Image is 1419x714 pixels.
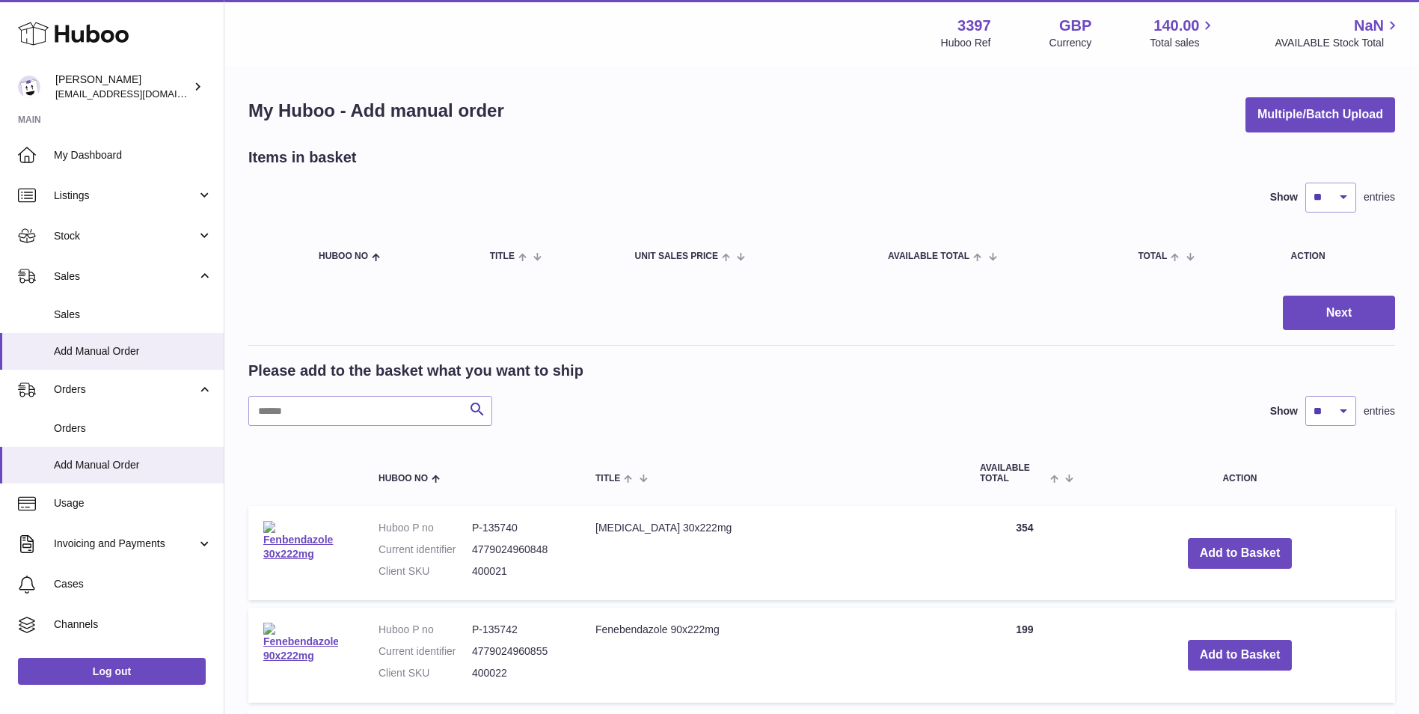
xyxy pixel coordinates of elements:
[595,474,620,483] span: Title
[54,577,212,591] span: Cases
[957,16,991,36] strong: 3397
[18,76,40,98] img: sales@canchema.com
[378,666,472,680] dt: Client SKU
[472,543,566,557] dd: 4779024960848
[472,644,566,659] dd: 4779024960855
[378,521,472,535] dt: Huboo P no
[1153,16,1199,36] span: 140.00
[635,251,718,261] span: Unit Sales Price
[55,73,190,101] div: [PERSON_NAME]
[888,251,969,261] span: AVAILABLE Total
[1354,16,1384,36] span: NaN
[54,229,197,243] span: Stock
[472,521,566,535] dd: P-135740
[54,344,212,358] span: Add Manual Order
[263,623,338,663] img: Fenebendazole 90x222mg
[18,658,206,685] a: Log out
[54,269,197,284] span: Sales
[472,666,566,680] dd: 400022
[965,608,1085,703] td: 199
[248,99,504,123] h1: My Huboo - Add manual order
[1291,251,1380,261] div: Action
[1188,640,1293,671] button: Add to Basket
[1364,190,1395,204] span: entries
[965,506,1085,601] td: 354
[1364,404,1395,418] span: entries
[472,623,566,637] dd: P-135742
[54,617,212,632] span: Channels
[1150,16,1216,50] a: 140.00 Total sales
[378,564,472,579] dt: Client SKU
[1245,97,1395,132] button: Multiple/Batch Upload
[472,564,566,579] dd: 400021
[1085,448,1395,498] th: Action
[248,361,583,381] h2: Please add to the basket what you want to ship
[319,251,368,261] span: Huboo no
[54,189,197,203] span: Listings
[980,463,1046,483] span: AVAILABLE Total
[378,623,472,637] dt: Huboo P no
[1138,251,1167,261] span: Total
[941,36,991,50] div: Huboo Ref
[1270,404,1298,418] label: Show
[1275,36,1401,50] span: AVAILABLE Stock Total
[1283,296,1395,331] button: Next
[248,147,357,168] h2: Items in basket
[263,521,338,561] img: Fenbendazole 30x222mg
[54,496,212,510] span: Usage
[378,644,472,659] dt: Current identifier
[378,474,428,483] span: Huboo no
[490,251,515,261] span: Title
[1270,190,1298,204] label: Show
[1059,16,1091,36] strong: GBP
[55,88,220,100] span: [EMAIL_ADDRESS][DOMAIN_NAME]
[54,308,212,322] span: Sales
[1150,36,1216,50] span: Total sales
[54,458,212,472] span: Add Manual Order
[1049,36,1092,50] div: Currency
[54,148,212,162] span: My Dashboard
[580,608,965,703] td: Fenebendazole 90x222mg
[54,382,197,397] span: Orders
[54,421,212,436] span: Orders
[54,537,197,551] span: Invoicing and Payments
[378,543,472,557] dt: Current identifier
[580,506,965,601] td: [MEDICAL_DATA] 30x222mg
[1188,538,1293,569] button: Add to Basket
[1275,16,1401,50] a: NaN AVAILABLE Stock Total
